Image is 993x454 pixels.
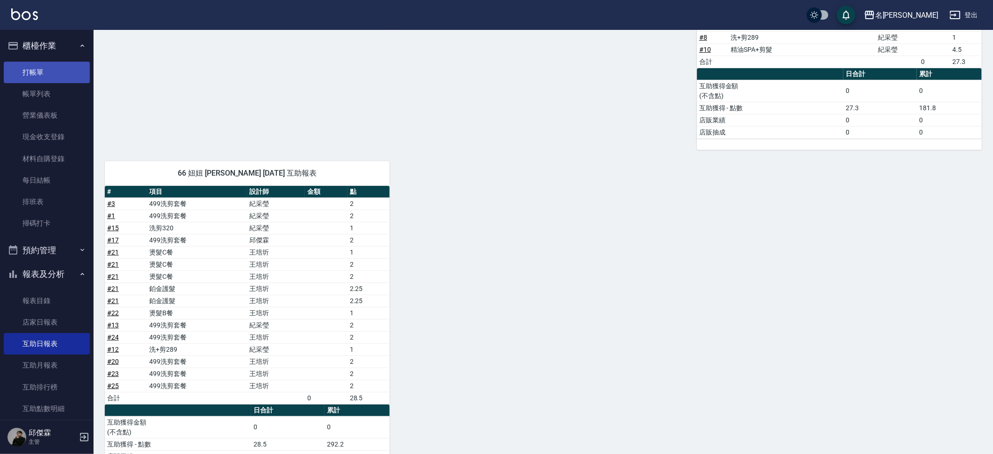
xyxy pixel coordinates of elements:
td: 紀采瑩 [876,43,919,56]
td: 499洗剪套餐 [147,234,247,246]
th: 日合計 [843,68,917,80]
a: 營業儀表板 [4,105,90,126]
button: 名[PERSON_NAME] [860,6,942,25]
td: 499洗剪套餐 [147,210,247,222]
td: 499洗剪套餐 [147,368,247,380]
td: 精油SPA+剪髮 [728,43,876,56]
td: 王培圻 [247,355,305,368]
a: 互助點數明細 [4,398,90,419]
button: 預約管理 [4,238,90,262]
a: 現金收支登錄 [4,126,90,148]
td: 1 [950,31,982,43]
a: 互助業績報表 [4,419,90,441]
a: #12 [107,346,119,353]
a: 報表目錄 [4,290,90,312]
a: #23 [107,370,119,377]
img: Person [7,428,26,447]
td: 0 [843,80,917,102]
td: 燙髮C餐 [147,258,247,270]
td: 0 [251,416,325,438]
a: 互助排行榜 [4,376,90,398]
a: 店家日報表 [4,312,90,333]
td: 紀采瑩 [247,343,305,355]
td: 互助獲得 - 點數 [105,438,251,450]
td: 2 [348,319,390,331]
a: 材料自購登錄 [4,148,90,170]
th: 項目 [147,186,247,198]
span: 66 妞妞 [PERSON_NAME] [DATE] 互助報表 [116,169,378,178]
button: 登出 [946,7,982,24]
td: 181.8 [917,102,982,114]
td: 燙髮B餐 [147,307,247,319]
a: #24 [107,333,119,341]
td: 2 [348,270,390,283]
td: 0 [305,392,347,404]
td: 0 [919,56,950,68]
a: #21 [107,273,119,280]
td: 紀采瑩 [247,210,305,222]
table: a dense table [697,68,982,139]
th: 金額 [305,186,347,198]
td: 邱傑霖 [247,234,305,246]
td: 0 [917,126,982,138]
td: 0 [325,416,390,438]
td: 1 [348,222,390,234]
td: 499洗剪套餐 [147,331,247,343]
td: 王培圻 [247,283,305,295]
td: 洗+剪289 [147,343,247,355]
td: 王培圻 [247,246,305,258]
td: 4.5 [950,43,982,56]
button: save [837,6,855,24]
td: 27.3 [843,102,917,114]
td: 2.25 [348,283,390,295]
a: #20 [107,358,119,365]
th: 累計 [325,404,390,417]
td: 2 [348,258,390,270]
a: #8 [699,34,707,41]
td: 2 [348,355,390,368]
td: 28.5 [251,438,325,450]
td: 2.25 [348,295,390,307]
td: 燙髮C餐 [147,246,247,258]
td: 2 [348,210,390,222]
td: 紀采瑩 [876,31,919,43]
td: 0 [917,114,982,126]
a: 打帳單 [4,62,90,83]
a: #21 [107,297,119,305]
td: 0 [843,126,917,138]
td: 王培圻 [247,380,305,392]
td: 紀采瑩 [247,222,305,234]
a: 每日結帳 [4,170,90,191]
td: 鉑金護髮 [147,295,247,307]
td: 鉑金護髮 [147,283,247,295]
td: 燙髮C餐 [147,270,247,283]
td: 王培圻 [247,331,305,343]
td: 2 [348,380,390,392]
p: 主管 [29,438,76,446]
a: 排班表 [4,191,90,213]
td: 店販抽成 [697,126,843,138]
a: #21 [107,285,119,292]
td: 王培圻 [247,295,305,307]
th: # [105,186,147,198]
th: 點 [348,186,390,198]
a: 掃碼打卡 [4,213,90,234]
td: 洗+剪289 [728,31,876,43]
td: 合計 [105,392,147,404]
a: #10 [699,46,711,53]
td: 499洗剪套餐 [147,198,247,210]
td: 店販業績 [697,114,843,126]
td: 王培圻 [247,270,305,283]
a: #17 [107,236,119,244]
th: 日合計 [251,404,325,417]
div: 名[PERSON_NAME] [875,9,938,21]
td: 1 [348,307,390,319]
a: #13 [107,321,119,329]
td: 互助獲得 - 點數 [697,102,843,114]
button: 報表及分析 [4,262,90,286]
a: #15 [107,224,119,232]
img: Logo [11,8,38,20]
td: 2 [348,331,390,343]
td: 292.2 [325,438,390,450]
td: 合計 [697,56,728,68]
